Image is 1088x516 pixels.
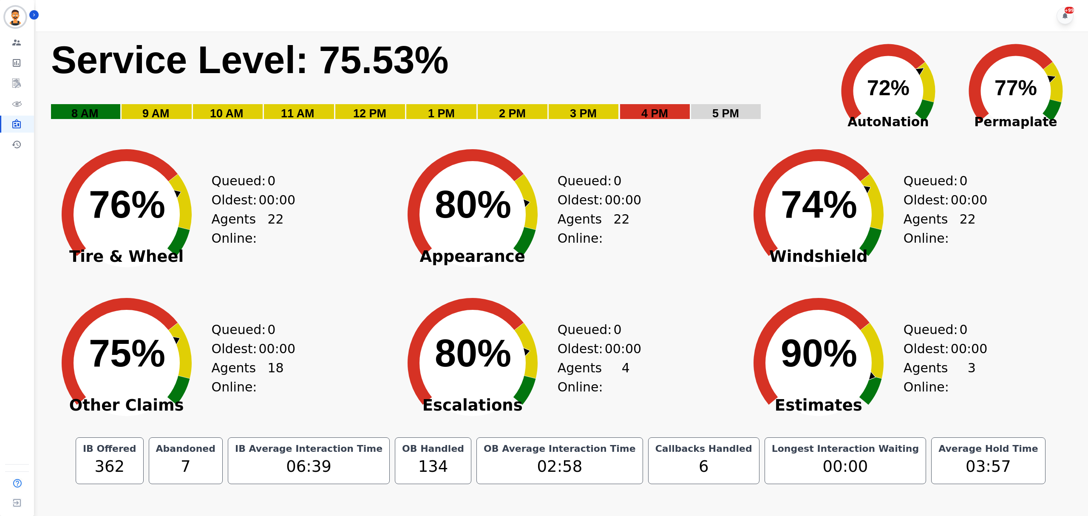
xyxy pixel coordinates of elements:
[994,76,1037,100] text: 77%
[388,401,558,410] span: Escalations
[654,443,754,455] div: Callbacks Handled
[937,455,1040,479] div: 03:57
[212,190,275,210] div: Oldest:
[641,107,668,120] text: 4 PM
[435,332,511,374] text: 80%
[654,455,754,479] div: 6
[81,443,138,455] div: IB Offered
[1065,7,1074,14] div: +99
[267,171,275,190] span: 0
[50,37,819,133] svg: Service Level: 0%
[904,190,967,210] div: Oldest:
[904,358,976,397] div: Agents Online:
[960,320,968,339] span: 0
[281,107,314,120] text: 11 AM
[734,252,904,261] span: Windshield
[558,210,630,248] div: Agents Online:
[267,210,283,248] span: 22
[770,443,921,455] div: Longest Interaction Waiting
[904,339,967,358] div: Oldest:
[558,339,621,358] div: Oldest:
[212,210,284,248] div: Agents Online:
[267,320,275,339] span: 0
[212,339,275,358] div: Oldest:
[614,210,630,248] span: 22
[499,107,526,120] text: 2 PM
[212,320,275,339] div: Queued:
[605,190,641,210] span: 00:00
[5,7,25,27] img: Bordered avatar
[435,183,511,226] text: 80%
[42,401,212,410] span: Other Claims
[960,210,976,248] span: 22
[951,339,987,358] span: 00:00
[212,358,284,397] div: Agents Online:
[613,320,621,339] span: 0
[952,112,1079,131] span: Permaplate
[428,107,455,120] text: 1 PM
[89,183,165,226] text: 76%
[233,455,384,479] div: 06:39
[71,107,99,120] text: 8 AM
[558,358,630,397] div: Agents Online:
[613,171,621,190] span: 0
[400,455,466,479] div: 134
[770,455,921,479] div: 00:00
[824,112,952,131] span: AutoNation
[960,171,968,190] span: 0
[968,358,976,397] span: 3
[81,455,138,479] div: 362
[605,339,641,358] span: 00:00
[233,443,384,455] div: IB Average Interaction Time
[951,190,987,210] span: 00:00
[482,455,637,479] div: 02:58
[558,190,621,210] div: Oldest:
[734,401,904,410] span: Estimates
[558,171,621,190] div: Queued:
[212,171,275,190] div: Queued:
[904,320,967,339] div: Queued:
[42,252,212,261] span: Tire & Wheel
[259,339,295,358] span: 00:00
[781,183,857,226] text: 74%
[142,107,170,120] text: 9 AM
[51,39,449,81] text: Service Level: 75.53%
[622,358,630,397] span: 4
[210,107,244,120] text: 10 AM
[353,107,386,120] text: 12 PM
[482,443,637,455] div: OB Average Interaction Time
[904,171,967,190] div: Queued:
[154,443,217,455] div: Abandoned
[867,76,909,100] text: 72%
[937,443,1040,455] div: Average Hold Time
[904,210,976,248] div: Agents Online:
[712,107,739,120] text: 5 PM
[259,190,295,210] span: 00:00
[267,358,283,397] span: 18
[388,252,558,261] span: Appearance
[89,332,165,374] text: 75%
[154,455,217,479] div: 7
[558,320,621,339] div: Queued:
[400,443,466,455] div: OB Handled
[570,107,597,120] text: 3 PM
[781,332,857,374] text: 90%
